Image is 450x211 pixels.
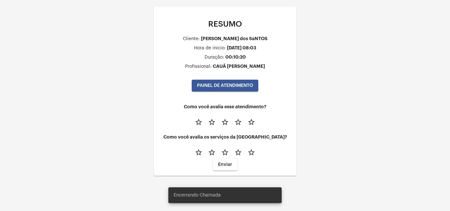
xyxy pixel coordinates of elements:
mat-icon: star_border [221,148,229,156]
div: Profissional: [185,64,211,69]
span: Encerrando Chamada [174,192,221,198]
mat-icon: star_border [247,118,255,126]
mat-icon: star_border [208,148,216,156]
button: PAINEL DE ATENDIMENTO [192,80,258,92]
mat-icon: star_border [247,148,255,156]
div: [PERSON_NAME] dos SaNTOS [201,36,267,41]
div: 00:10:20 [225,55,246,60]
div: Cliente: [183,37,200,41]
div: Hora de inicio: [194,46,226,51]
span: Enviar [218,162,232,167]
button: Enviar [213,159,238,171]
mat-icon: star_border [195,118,203,126]
mat-icon: star_border [208,118,216,126]
span: PAINEL DE ATENDIMENTO [197,83,253,88]
mat-icon: star_border [195,148,203,156]
mat-icon: star_border [234,118,242,126]
h4: Como você avalia esse atendimento? [159,104,291,109]
mat-icon: star_border [234,148,242,156]
div: CAUÃ [PERSON_NAME] [213,64,265,69]
div: [DATE] 08:03 [227,45,256,50]
h4: Como você avalia os serviços da [GEOGRAPHIC_DATA]? [159,135,291,140]
p: RESUMO [159,20,291,28]
div: Duração: [205,55,224,60]
mat-icon: star_border [221,118,229,126]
